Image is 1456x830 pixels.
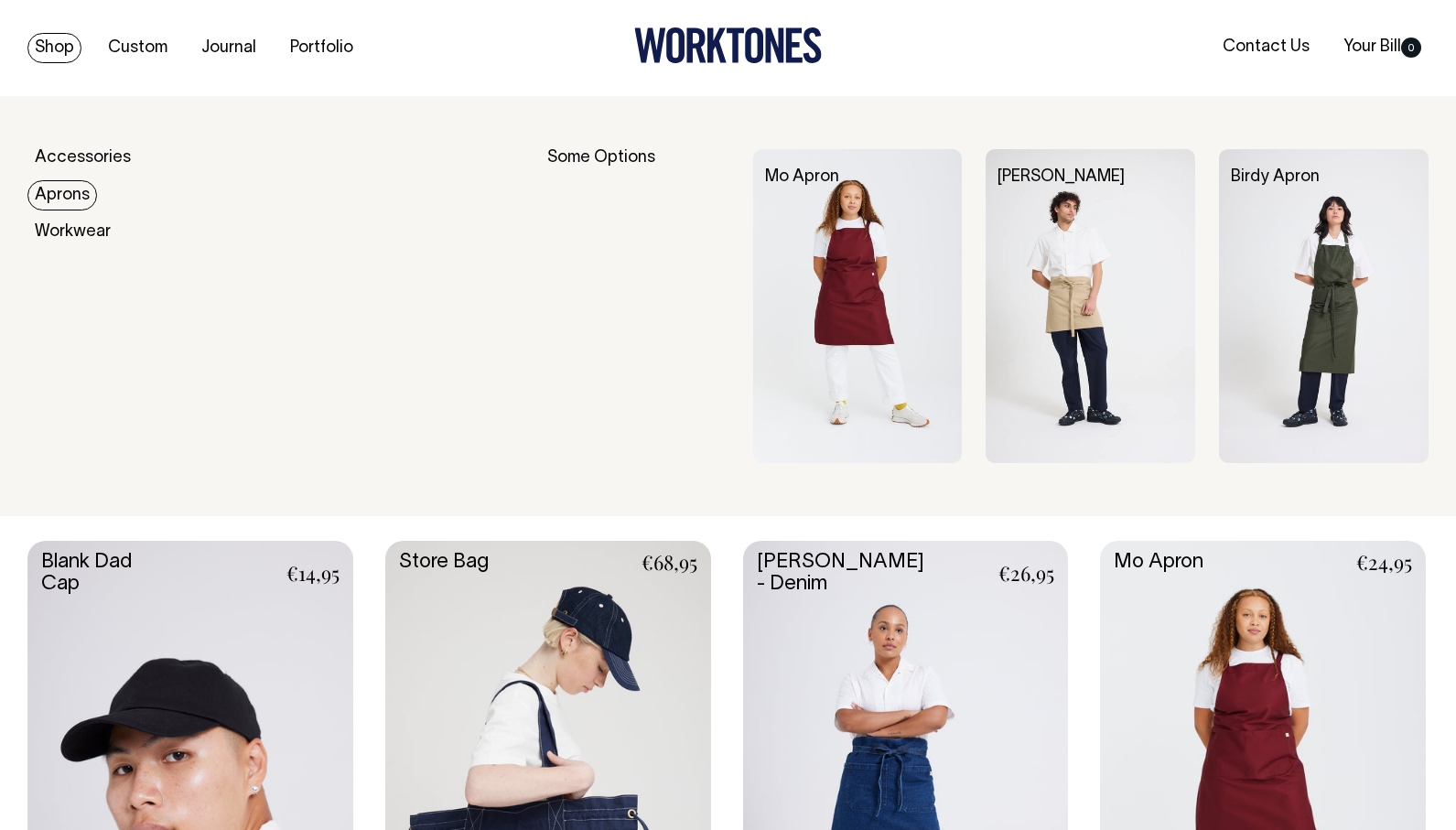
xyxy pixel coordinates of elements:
a: Workwear [27,217,118,247]
span: 0 [1401,38,1421,58]
img: Birdy Apron [1219,149,1429,463]
a: Aprons [27,180,97,210]
img: Bobby Apron [986,149,1195,463]
img: Mo Apron [753,149,963,463]
a: [PERSON_NAME] [998,169,1125,185]
a: Birdy Apron [1231,169,1320,185]
a: Shop [27,33,81,63]
a: Contact Us [1215,32,1317,62]
a: Your Bill0 [1336,32,1429,62]
a: Journal [194,33,264,63]
a: Mo Apron [765,169,839,185]
a: Custom [101,33,175,63]
div: Some Options [547,149,729,463]
a: Portfolio [283,33,361,63]
a: Accessories [27,143,138,173]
